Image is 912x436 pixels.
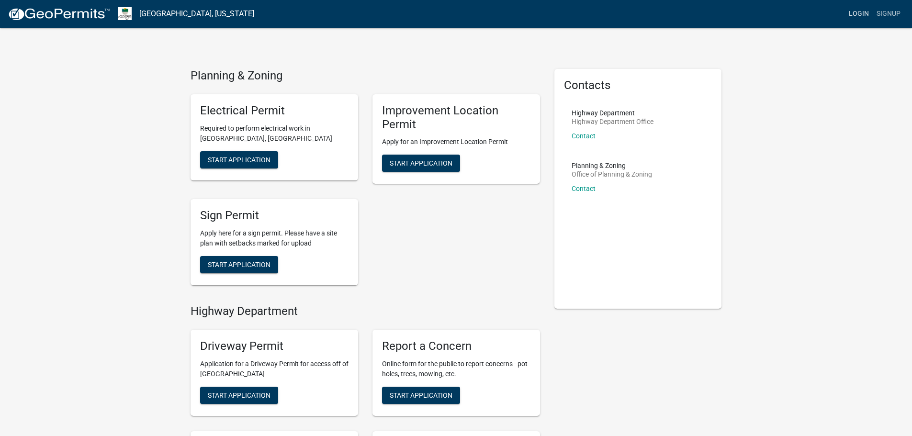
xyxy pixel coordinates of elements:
button: Start Application [200,256,278,273]
button: Start Application [200,151,278,168]
span: Start Application [208,391,270,399]
p: Apply here for a sign permit. Please have a site plan with setbacks marked for upload [200,228,349,248]
p: Office of Planning & Zoning [572,171,652,178]
p: Highway Department Office [572,118,653,125]
a: [GEOGRAPHIC_DATA], [US_STATE] [139,6,254,22]
p: Apply for an Improvement Location Permit [382,137,530,147]
p: Planning & Zoning [572,162,652,169]
span: Start Application [390,391,452,399]
img: Morgan County, Indiana [118,7,132,20]
span: Start Application [208,156,270,163]
h4: Highway Department [191,304,540,318]
h5: Contacts [564,78,712,92]
p: Highway Department [572,110,653,116]
a: Contact [572,132,596,140]
button: Start Application [382,387,460,404]
a: Login [845,5,873,23]
button: Start Application [200,387,278,404]
h4: Planning & Zoning [191,69,540,83]
h5: Sign Permit [200,209,349,223]
span: Start Application [208,261,270,268]
a: Contact [572,185,596,192]
p: Application for a Driveway Permit for access off of [GEOGRAPHIC_DATA] [200,359,349,379]
h5: Improvement Location Permit [382,104,530,132]
p: Required to perform electrical work in [GEOGRAPHIC_DATA], [GEOGRAPHIC_DATA] [200,123,349,144]
h5: Report a Concern [382,339,530,353]
p: Online form for the public to report concerns - pot holes, trees, mowing, etc. [382,359,530,379]
button: Start Application [382,155,460,172]
h5: Driveway Permit [200,339,349,353]
a: Signup [873,5,904,23]
h5: Electrical Permit [200,104,349,118]
span: Start Application [390,159,452,167]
